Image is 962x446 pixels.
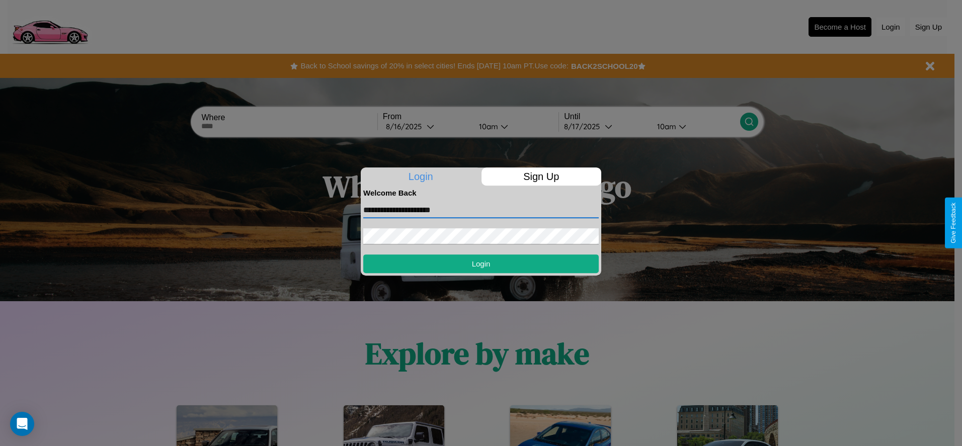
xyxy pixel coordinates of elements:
[482,167,602,186] p: Sign Up
[363,254,599,273] button: Login
[363,189,599,197] h4: Welcome Back
[950,203,957,243] div: Give Feedback
[10,412,34,436] div: Open Intercom Messenger
[361,167,481,186] p: Login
